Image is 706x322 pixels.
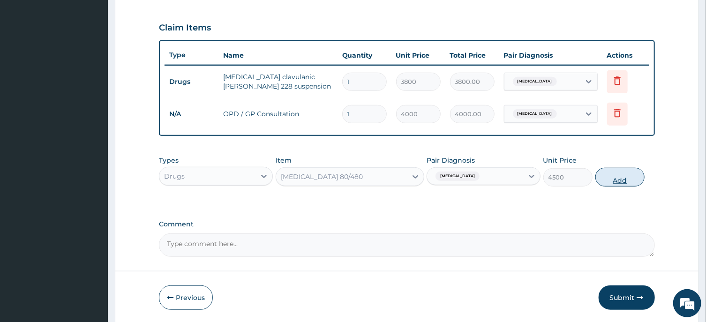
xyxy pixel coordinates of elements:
[49,52,158,65] div: Conversation(s)
[391,46,445,65] th: Unit Price
[218,46,337,65] th: Name
[499,46,602,65] th: Pair Diagnosis
[159,157,179,165] label: Types
[159,285,213,310] button: Previous
[276,156,292,165] label: Item
[513,77,557,86] span: [MEDICAL_DATA]
[595,168,645,187] button: Add
[338,46,391,65] th: Quantity
[164,172,185,181] div: Drugs
[218,105,337,123] td: OPD / GP Consultation
[513,109,557,119] span: [MEDICAL_DATA]
[165,105,218,123] td: N/A
[281,172,363,181] div: [MEDICAL_DATA] 80/480
[599,285,655,310] button: Submit
[50,113,133,209] span: No previous conversation
[154,5,176,27] div: Minimize live chat window
[445,46,499,65] th: Total Price
[543,156,577,165] label: Unit Price
[218,67,337,96] td: [MEDICAL_DATA] clavulanic [PERSON_NAME] 228 suspension
[427,156,475,165] label: Pair Diagnosis
[436,172,480,181] span: [MEDICAL_DATA]
[602,46,649,65] th: Actions
[159,23,211,33] h3: Claim Items
[159,220,654,228] label: Comment
[165,46,218,64] th: Type
[58,223,125,240] div: Chat Now
[165,73,218,90] td: Drugs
